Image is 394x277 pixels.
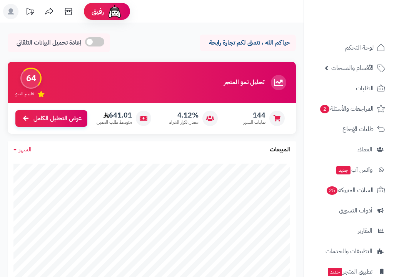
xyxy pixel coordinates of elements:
span: تقييم النمو [15,91,34,97]
span: جديد [336,166,351,174]
a: تحديثات المنصة [20,4,40,21]
p: حياكم الله ، نتمنى لكم تجارة رابحة [205,38,290,47]
a: طلبات الإرجاع [309,120,389,138]
span: طلبات الشهر [243,119,265,126]
span: 25 [327,186,337,195]
span: السلات المتروكة [326,185,374,196]
span: 2 [320,105,329,113]
a: العملاء [309,140,389,159]
span: الأقسام والمنتجات [331,63,374,73]
span: وآتس آب [336,164,372,175]
a: أدوات التسويق [309,201,389,220]
span: 641.01 [97,111,132,119]
span: لوحة التحكم [345,42,374,53]
span: الشهر [19,145,32,154]
span: 144 [243,111,265,119]
a: التقارير [309,222,389,240]
span: التقارير [358,226,372,236]
span: الطلبات [356,83,374,94]
a: السلات المتروكة25 [309,181,389,199]
span: جديد [328,268,342,276]
span: العملاء [357,144,372,155]
span: إعادة تحميل البيانات التلقائي [17,38,81,47]
a: عرض التحليل الكامل [15,110,87,127]
a: الطلبات [309,79,389,98]
a: المراجعات والأسئلة2 [309,100,389,118]
a: التطبيقات والخدمات [309,242,389,260]
a: لوحة التحكم [309,38,389,57]
span: رفيق [92,7,104,16]
span: 4.12% [169,111,199,119]
img: ai-face.png [107,4,122,19]
h3: المبيعات [270,146,290,153]
span: متوسط طلب العميل [97,119,132,126]
span: معدل تكرار الشراء [169,119,199,126]
a: وآتس آبجديد [309,161,389,179]
span: التطبيقات والخدمات [326,246,372,257]
h3: تحليل نمو المتجر [224,79,264,86]
a: الشهر [13,145,32,154]
span: المراجعات والأسئلة [319,103,374,114]
span: تطبيق المتجر [327,266,372,277]
span: عرض التحليل الكامل [33,114,82,123]
span: طلبات الإرجاع [342,124,374,134]
span: أدوات التسويق [339,205,372,216]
